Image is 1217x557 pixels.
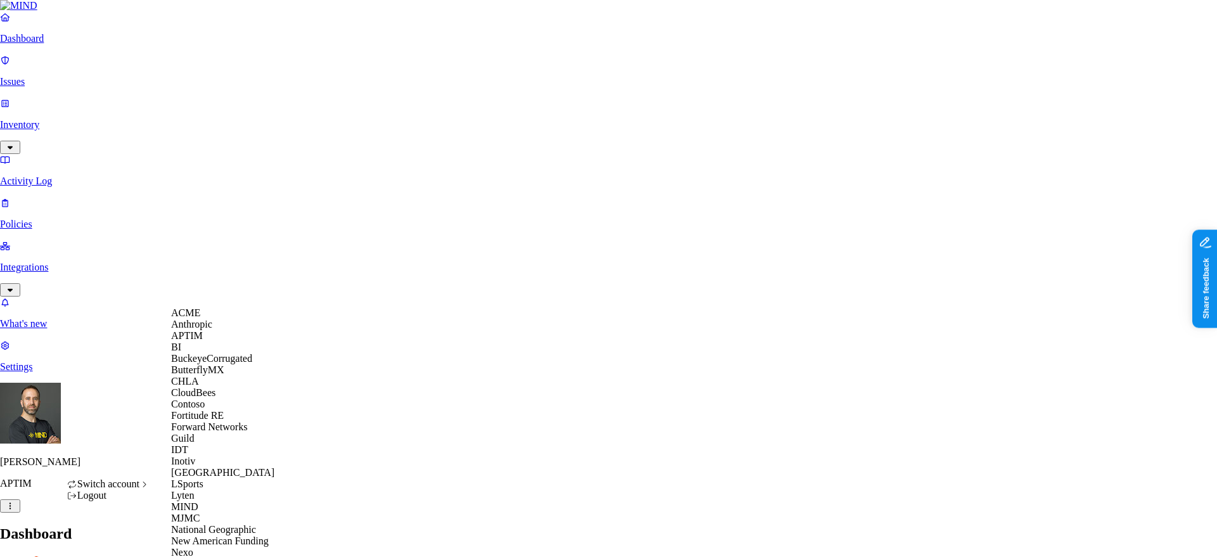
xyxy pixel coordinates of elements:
span: Anthropic [171,319,212,330]
span: BuckeyeCorrugated [171,353,252,364]
span: MJMC [171,513,200,523]
span: APTIM [171,330,203,341]
span: CHLA [171,376,199,387]
span: LSports [171,478,203,489]
span: Lyten [171,490,194,501]
span: New American Funding [171,535,269,546]
span: Guild [171,433,194,444]
span: MIND [171,501,198,512]
div: Logout [67,490,150,501]
span: ButterflyMX [171,364,224,375]
span: Forward Networks [171,421,247,432]
span: Inotiv [171,456,195,466]
span: CloudBees [171,387,216,398]
span: Fortitude RE [171,410,224,421]
span: ACME [171,307,200,318]
span: National Geographic [171,524,256,535]
span: IDT [171,444,188,455]
span: BI [171,342,181,352]
span: Contoso [171,399,205,409]
span: Switch account [77,478,139,489]
span: [GEOGRAPHIC_DATA] [171,467,274,478]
